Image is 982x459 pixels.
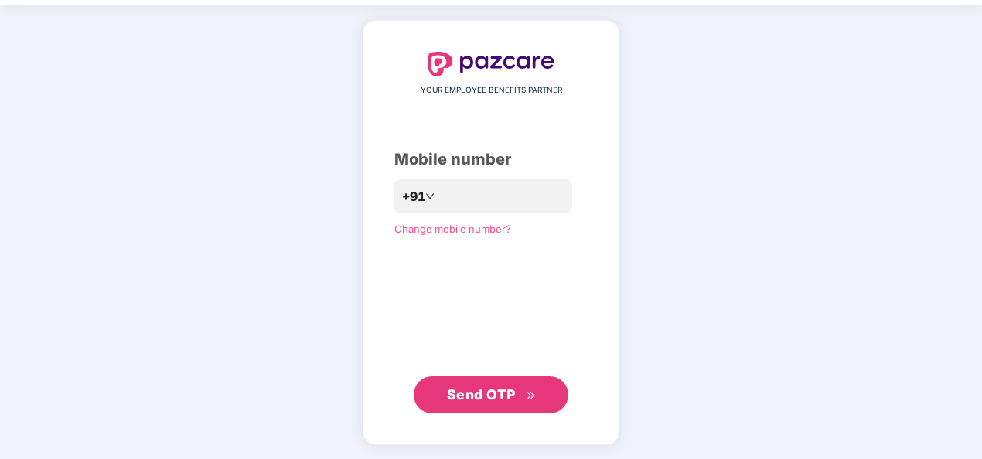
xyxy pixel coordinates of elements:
[421,84,562,97] span: YOUR EMPLOYEE BENEFITS PARTNER
[402,187,425,206] span: +91
[414,376,568,413] button: Send OTPdouble-right
[394,223,511,235] a: Change mobile number?
[526,391,536,401] span: double-right
[394,148,588,172] div: Mobile number
[425,192,435,201] span: down
[447,386,516,403] span: Send OTP
[428,52,554,76] img: logo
